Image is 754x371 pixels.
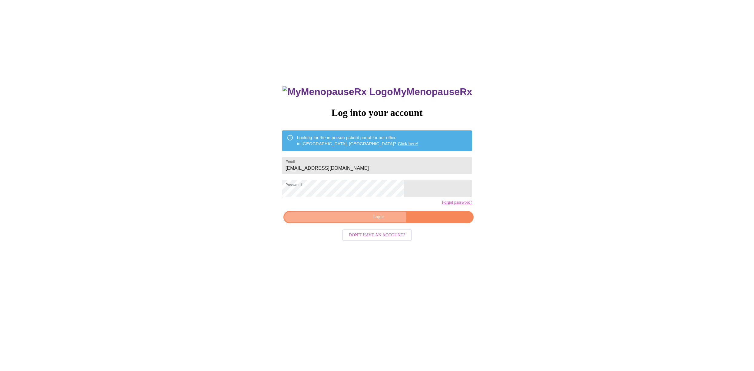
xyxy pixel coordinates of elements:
div: Looking for the in person patient portal for our office in [GEOGRAPHIC_DATA], [GEOGRAPHIC_DATA]? [297,132,418,149]
a: Don't have an account? [341,232,414,237]
a: Forgot password? [442,200,472,205]
span: Login [290,213,467,221]
span: Don't have an account? [349,231,405,239]
button: Login [283,211,474,223]
button: Don't have an account? [342,229,412,241]
a: Click here! [398,141,418,146]
img: MyMenopauseRx Logo [283,86,393,97]
h3: MyMenopauseRx [283,86,472,97]
h3: Log into your account [282,107,472,118]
